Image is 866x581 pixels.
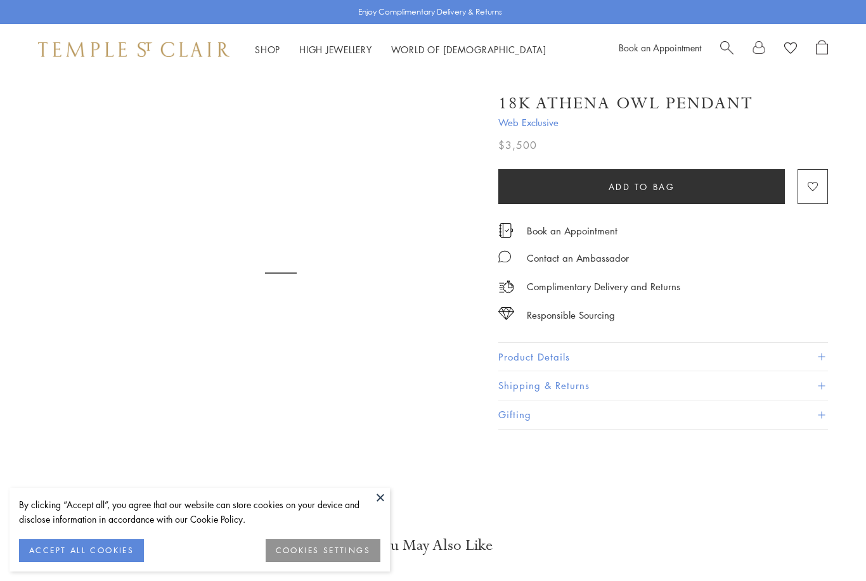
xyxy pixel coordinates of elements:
[498,137,537,153] span: $3,500
[38,42,229,57] img: Temple St. Clair
[51,535,815,556] h3: You May Also Like
[299,43,372,56] a: High JewelleryHigh Jewellery
[527,279,680,295] p: Complimentary Delivery and Returns
[498,279,514,295] img: icon_delivery.svg
[19,539,144,562] button: ACCEPT ALL COOKIES
[527,250,629,266] div: Contact an Ambassador
[527,224,617,238] a: Book an Appointment
[498,223,514,238] img: icon_appointment.svg
[19,497,380,527] div: By clicking “Accept all”, you agree that our website can store cookies on your device and disclos...
[391,43,546,56] a: World of [DEMOGRAPHIC_DATA]World of [DEMOGRAPHIC_DATA]
[255,42,546,58] nav: Main navigation
[498,371,828,400] button: Shipping & Returns
[498,93,753,115] h1: 18K Athena Owl Pendant
[498,343,828,371] button: Product Details
[816,40,828,59] a: Open Shopping Bag
[255,43,280,56] a: ShopShop
[720,40,734,59] a: Search
[358,6,502,18] p: Enjoy Complimentary Delivery & Returns
[619,41,701,54] a: Book an Appointment
[527,307,615,323] div: Responsible Sourcing
[498,115,828,131] span: Web Exclusive
[498,169,785,204] button: Add to bag
[498,307,514,320] img: icon_sourcing.svg
[784,40,797,59] a: View Wishlist
[266,539,380,562] button: COOKIES SETTINGS
[609,180,675,194] span: Add to bag
[498,250,511,263] img: MessageIcon-01_2.svg
[498,400,828,429] button: Gifting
